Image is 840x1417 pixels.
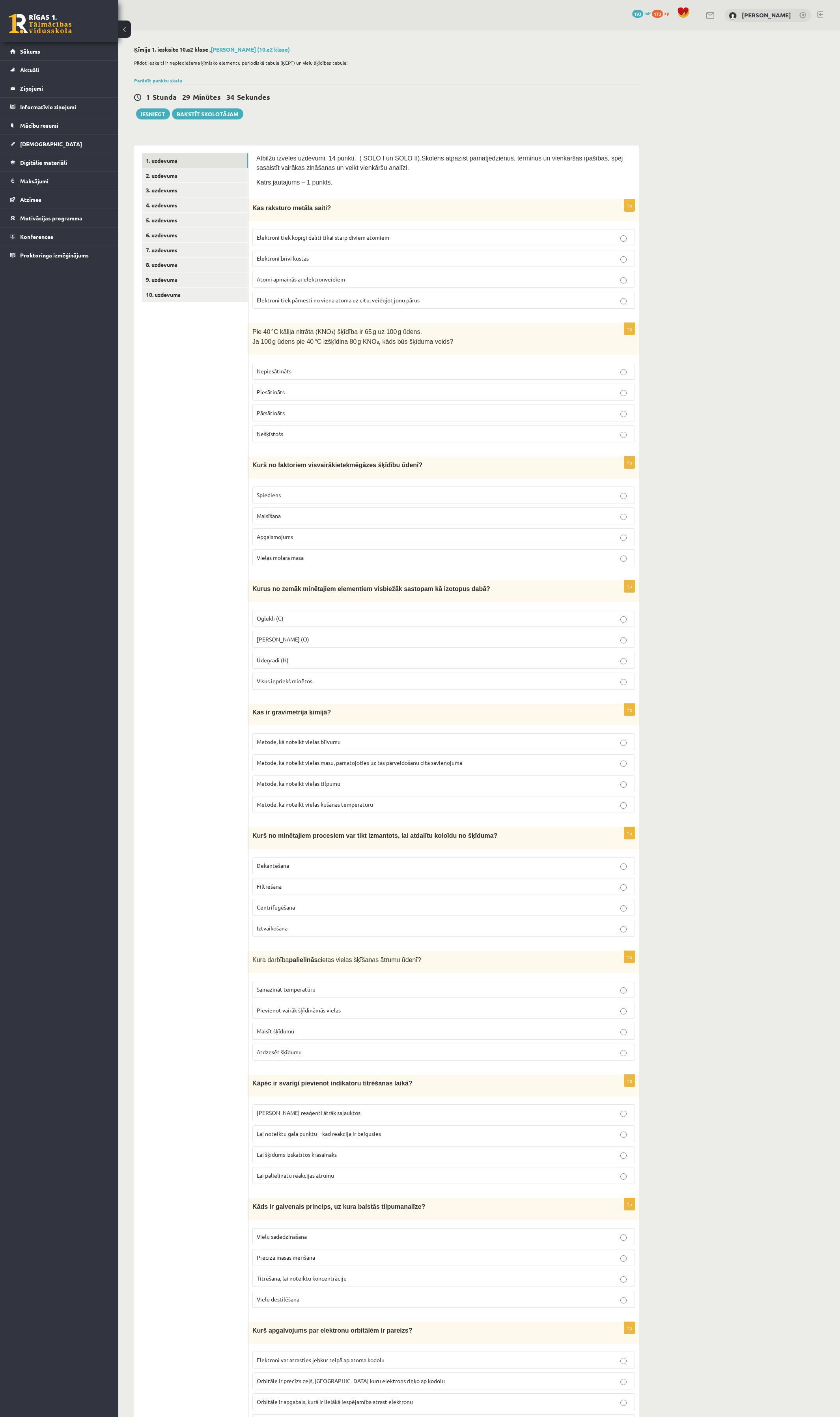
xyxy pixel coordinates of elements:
[620,1132,627,1138] input: Lai noteiktu gala punktu – kad reakcija ir beigusies
[620,390,627,396] input: Piesātināts
[257,255,309,262] span: Elektroni brīvi kustas
[182,92,190,101] span: 29
[620,1276,627,1283] input: Titrēšana, lai noteiktu koncentrāciju
[142,183,248,198] a: 3. uzdevums
[257,677,314,684] span: Visus iepriekš minētos.
[257,491,281,498] span: Spiediens
[257,1151,337,1158] span: Lai šķīdums izskatītos krāsaināks
[620,277,627,283] input: Atomi apmainās ar elektronveidiem
[257,1233,307,1240] span: Vielu sadedzināšana
[252,462,422,468] span: Kurš no faktoriem visvairāk gāzes šķīdību ūdenī?
[624,199,635,212] p: 1p
[620,1297,627,1303] input: Vielu destilēšana
[257,367,291,375] span: Nepiesātināts
[257,1109,360,1116] span: [PERSON_NAME] reaģenti ātrāk sajauktos
[624,951,635,963] p: 1p
[252,328,453,345] span: Pie 40 °C kālija nitrāta (KNO₃) šķīdība ir 65 g uz 100 g ūdens. Ja 100 g ūdens pie 40 °C izšķīdin...
[620,884,627,891] input: Filtrēšana
[620,761,627,767] input: Metode, kā noteikt vielas masu, pamatojoties uz tās pārveidošanu citā savienojumā
[257,883,282,890] span: Filtrēšana
[10,61,108,79] a: Aktuāli
[142,198,248,213] a: 4. uzdevums
[620,802,627,809] input: Metode, kā noteikt vielas kušanas temperatūru
[620,535,627,541] input: Apgaismojums
[20,48,40,55] span: Sākums
[10,172,108,190] a: Maksājumi
[620,493,627,499] input: Spiediens
[257,656,289,664] span: Ūdeņradi (H)
[620,740,627,746] input: Metode, kā noteikt vielas blīvumu
[644,10,651,16] span: mP
[146,92,150,101] span: 1
[20,159,67,166] span: Digitālie materiāli
[652,10,673,16] a: 173 xp
[652,10,663,18] span: 173
[10,79,108,97] a: Ziņojumi
[620,1111,627,1117] input: [PERSON_NAME] reaģenti ātrāk sajauktos
[142,153,248,168] a: 1. uzdevums
[257,780,340,787] span: Metode, kā noteikt vielas tilpumu
[142,287,248,302] a: 10. uzdevums
[257,533,293,540] span: Apgaismojums
[257,1048,302,1055] span: Atdzesēt šķīdumu
[624,456,635,469] p: 1p
[620,926,627,932] input: Iztvaikošana
[20,233,53,240] span: Konferences
[211,46,290,53] a: [PERSON_NAME] (10.a2 klase)
[257,1254,315,1261] span: Precīza masas mērīšana
[620,1234,627,1241] input: Vielu sadedzināšana
[632,10,643,18] span: 193
[257,1172,334,1179] span: Lai palielinātu reakcijas ātrumu
[632,10,651,16] a: 193 mP
[226,92,234,101] span: 34
[172,108,243,119] a: Rakstīt skolotājam
[257,1275,347,1282] span: Titrēšana, lai noteiktu koncentrāciju
[134,59,635,66] p: Pildot ieskaiti ir nepieciešama ķīmisko elementu periodiskā tabula (ĶEPT) un vielu šķīdības tabula!
[136,108,170,119] button: Iesniegt
[620,905,627,912] input: Centrifugēšana
[256,179,332,186] span: Katrs jautājums – 1 punkts.
[10,116,108,134] a: Mācību resursi
[620,514,627,520] input: Maisīšana
[252,709,331,716] span: Kas ir gravimetrija ķīmijā?
[620,235,627,242] input: Elektroni tiek kopīgi dalīti tikai starp diviem atomiem
[620,658,627,664] input: Ūdeņradi (H)
[10,135,108,153] a: [DEMOGRAPHIC_DATA]
[620,637,627,643] input: [PERSON_NAME] (O)
[193,92,221,101] span: Minūtes
[252,1080,412,1087] span: Kāpēc ir svarīgi pievienot indikatoru titrēšanas laikā?
[624,827,635,839] p: 1p
[257,1398,413,1405] span: Orbitāle ir apgabals, kurā ir lielākā iespējamība atrast elektronu
[729,12,737,20] img: Ņikita Ņemiro
[257,276,345,283] span: Atomi apmainās ar elektronveidiem
[20,122,58,129] span: Mācību resursi
[620,298,627,304] input: Elektroni tiek pārnesti no viena atoma uz citu, veidojot jonu pārus
[142,213,248,227] a: 5. uzdevums
[620,1152,627,1159] input: Lai šķīdums izskatītos krāsaināks
[257,512,281,519] span: Maisīšana
[10,246,108,264] a: Proktoringa izmēģinājums
[624,323,635,335] p: 1p
[10,190,108,209] a: Atzīmes
[257,925,287,932] span: Iztvaikošana
[10,209,108,227] a: Motivācijas programma
[20,196,41,203] span: Atzīmes
[257,636,309,643] span: [PERSON_NAME] (O)
[624,580,635,593] p: 1p
[620,256,627,263] input: Elektroni brīvi kustas
[624,1198,635,1210] p: 1p
[620,781,627,788] input: Metode, kā noteikt vielas tilpumu
[620,369,627,375] input: Nepiesātināts
[620,1029,627,1035] input: Maisīt šķīdumu
[142,257,248,272] a: 8. uzdevums
[20,66,39,73] span: Aktuāli
[252,1203,425,1210] span: Kāds ir galvenais princips, uz kura balstās tilpumanalīze?
[624,1322,635,1334] p: 1p
[624,1074,635,1087] p: 1p
[10,153,108,172] a: Digitālie materiāli
[142,272,248,287] a: 9. uzdevums
[624,703,635,716] p: 1p
[257,862,289,869] span: Dekantēšana
[257,615,284,622] span: Oglekli (C)
[620,1358,627,1364] input: Elektroni var atrasties jebkur telpā ap atoma kodolu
